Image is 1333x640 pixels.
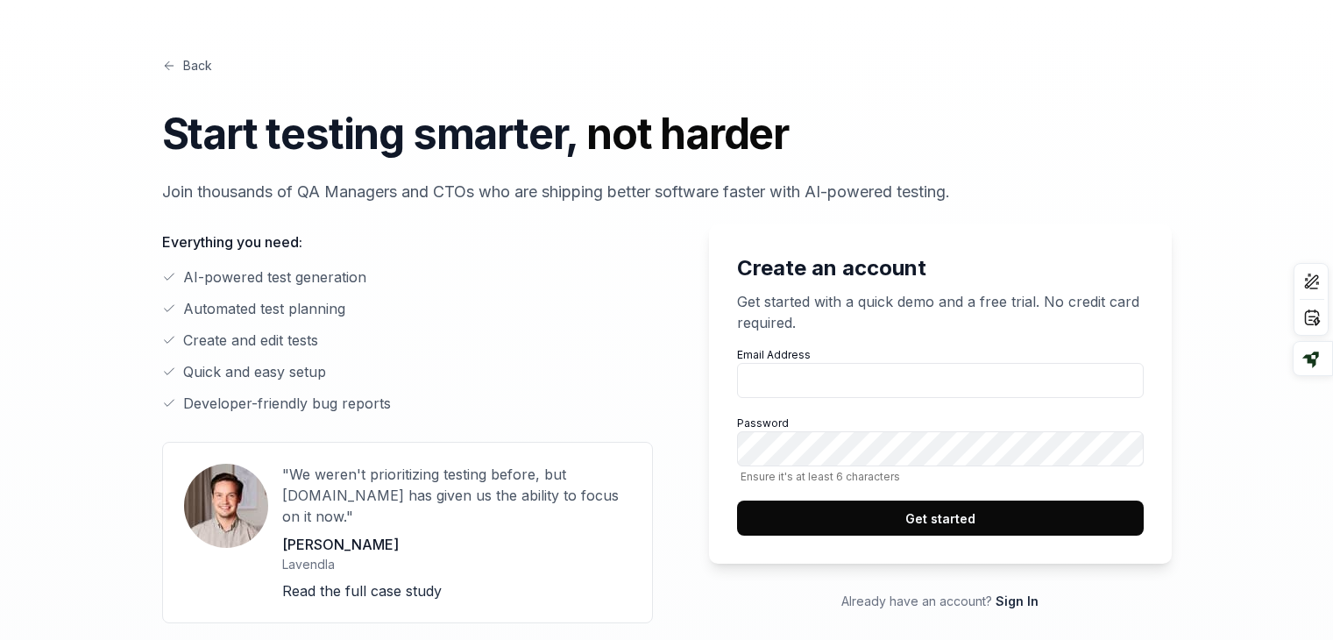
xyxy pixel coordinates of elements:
[184,464,268,548] img: User avatar
[282,534,631,555] p: [PERSON_NAME]
[282,555,631,573] p: Lavendla
[162,298,653,319] li: Automated test planning
[162,56,212,75] a: Back
[709,592,1172,610] p: Already have an account?
[162,393,653,414] li: Developer-friendly bug reports
[162,267,653,288] li: AI-powered test generation
[162,103,1172,166] h1: Start testing smarter,
[162,180,1172,203] p: Join thousands of QA Managers and CTOs who are shipping better software faster with AI-powered te...
[996,594,1039,608] a: Sign In
[282,582,442,600] a: Read the full case study
[737,431,1144,466] input: PasswordEnsure it's at least 6 characters
[737,501,1144,536] button: Get started
[162,361,653,382] li: Quick and easy setup
[737,291,1144,333] p: Get started with a quick demo and a free trial. No credit card required.
[737,416,1144,483] label: Password
[737,347,1144,398] label: Email Address
[586,108,789,160] span: not harder
[282,464,631,527] p: "We weren't prioritizing testing before, but [DOMAIN_NAME] has given us the ability to focus on i...
[737,252,1144,284] h2: Create an account
[737,470,1144,483] span: Ensure it's at least 6 characters
[737,363,1144,398] input: Email Address
[162,231,653,252] p: Everything you need:
[162,330,653,351] li: Create and edit tests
